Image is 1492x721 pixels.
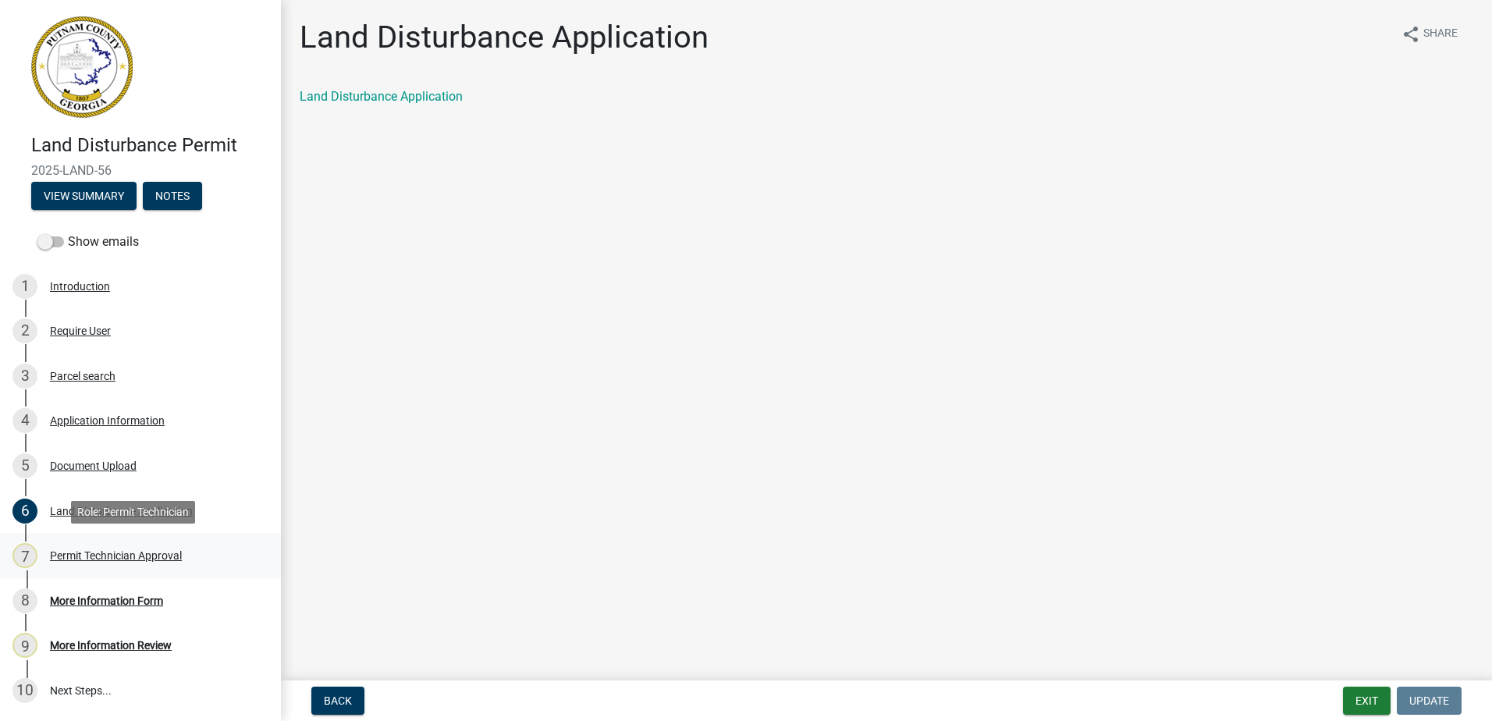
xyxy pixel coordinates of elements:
[31,163,250,178] span: 2025-LAND-56
[50,595,163,606] div: More Information Form
[12,543,37,568] div: 7
[71,501,195,524] div: Role: Permit Technician
[12,499,37,524] div: 6
[50,550,182,561] div: Permit Technician Approval
[31,134,268,157] h4: Land Disturbance Permit
[31,190,137,203] wm-modal-confirm: Summary
[50,460,137,471] div: Document Upload
[50,640,172,651] div: More Information Review
[12,678,37,703] div: 10
[12,318,37,343] div: 2
[50,506,193,517] div: Land Disturbance Application
[50,415,165,426] div: Application Information
[12,633,37,658] div: 9
[31,182,137,210] button: View Summary
[1409,694,1449,707] span: Update
[1389,19,1470,49] button: shareShare
[324,694,352,707] span: Back
[12,408,37,433] div: 4
[1343,687,1391,715] button: Exit
[12,364,37,389] div: 3
[143,182,202,210] button: Notes
[311,687,364,715] button: Back
[12,453,37,478] div: 5
[143,190,202,203] wm-modal-confirm: Notes
[50,325,111,336] div: Require User
[12,274,37,299] div: 1
[1397,687,1462,715] button: Update
[1401,25,1420,44] i: share
[31,16,133,118] img: Putnam County, Georgia
[300,19,709,56] h1: Land Disturbance Application
[37,233,139,251] label: Show emails
[12,588,37,613] div: 8
[50,371,115,382] div: Parcel search
[300,89,463,104] a: Land Disturbance Application
[50,281,110,292] div: Introduction
[1423,25,1458,44] span: Share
